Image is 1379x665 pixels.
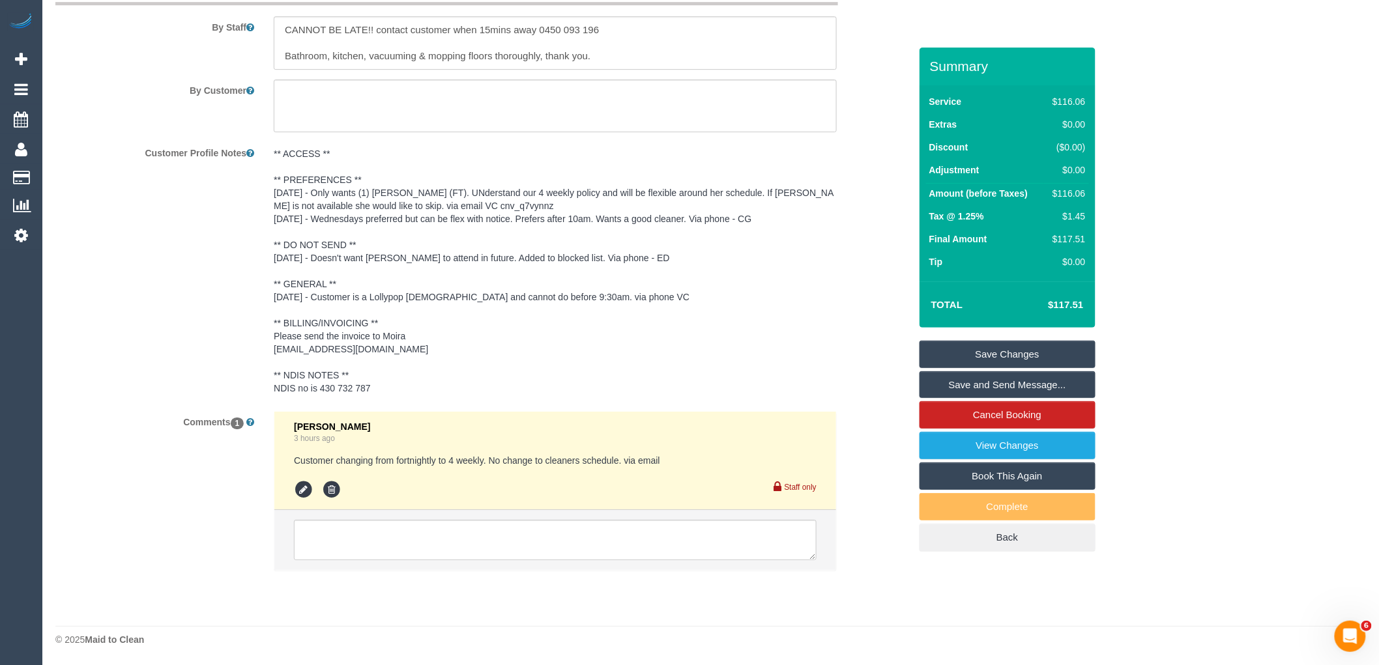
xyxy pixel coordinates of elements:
a: 3 hours ago [294,434,335,443]
div: $0.00 [1047,163,1085,177]
a: Cancel Booking [920,401,1096,429]
label: Tax @ 1.25% [929,210,984,223]
span: 1 [231,417,244,429]
div: $116.06 [1047,95,1085,108]
a: View Changes [920,432,1096,459]
div: ($0.00) [1047,141,1085,154]
span: 6 [1361,621,1372,631]
small: Staff only [785,483,817,492]
pre: Customer changing from fortnightly to 4 weekly. No change to cleaners schedule. via email [294,454,817,467]
span: [PERSON_NAME] [294,421,370,432]
div: $116.06 [1047,187,1085,200]
strong: Total [931,299,963,310]
a: Save Changes [920,341,1096,368]
a: Book This Again [920,462,1096,490]
label: Final Amount [929,233,987,246]
strong: Maid to Clean [85,634,144,645]
div: $117.51 [1047,233,1085,246]
label: By Staff [46,16,264,34]
div: © 2025 [55,633,1366,646]
label: Customer Profile Notes [46,142,264,160]
div: $0.00 [1047,118,1085,131]
a: Back [920,524,1096,551]
label: Amount (before Taxes) [929,187,1028,200]
label: By Customer [46,79,264,97]
div: $0.00 [1047,255,1085,268]
a: Save and Send Message... [920,371,1096,399]
label: Adjustment [929,163,980,177]
img: Automaid Logo [8,13,34,31]
label: Service [929,95,962,108]
pre: ** ACCESS ** ** PREFERENCES ** [DATE] - Only wants (1) [PERSON_NAME] (FT). UNderstand our 4 weekl... [274,147,837,395]
label: Discount [929,141,968,154]
h3: Summary [930,59,1089,74]
h4: $117.51 [1009,300,1083,311]
label: Comments [46,411,264,429]
label: Tip [929,255,943,268]
div: $1.45 [1047,210,1085,223]
iframe: Intercom live chat [1335,621,1366,652]
label: Extras [929,118,957,131]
